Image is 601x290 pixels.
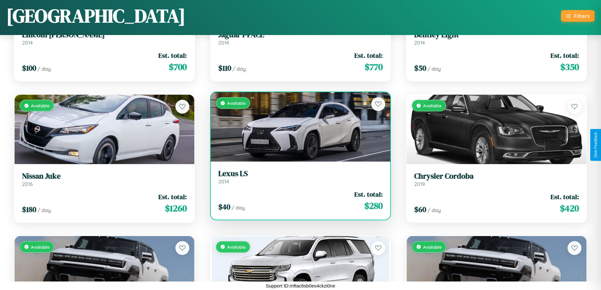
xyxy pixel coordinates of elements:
[31,103,50,108] span: Available
[414,204,426,215] span: $ 60
[364,199,383,212] span: $ 280
[427,66,441,72] span: / day
[38,66,51,72] span: / day
[232,204,245,211] span: / day
[227,244,246,250] span: Available
[22,39,33,46] span: 2014
[158,192,187,201] span: Est. total:
[414,172,579,187] a: Chrysler Cordoba2019
[551,192,579,201] span: Est. total:
[266,281,335,290] p: Support ID: mftac6sb0es4ckzi0ne
[354,51,383,60] span: Est. total:
[169,61,187,73] span: $ 700
[22,30,187,46] a: Lincoln [PERSON_NAME]2014
[22,63,36,73] span: $ 100
[22,172,187,187] a: Nissan Juke2016
[22,172,187,181] h3: Nissan Juke
[218,178,229,185] span: 2014
[218,202,230,212] span: $ 40
[365,61,383,73] span: $ 770
[218,39,229,46] span: 2014
[218,169,383,185] a: Lexus LS2014
[165,202,187,215] span: $ 1260
[423,244,442,250] span: Available
[6,3,186,29] h1: [GEOGRAPHIC_DATA]
[414,30,579,39] h3: Bentley Eight
[22,204,36,215] span: $ 180
[414,30,579,46] a: Bentley Eight2014
[218,30,383,46] a: Jaguar I-PACE2014
[423,103,442,108] span: Available
[414,63,426,73] span: $ 50
[593,132,598,158] div: Give Feedback
[233,66,246,72] span: / day
[31,244,50,250] span: Available
[561,10,595,22] button: Filters
[560,202,579,215] span: $ 420
[574,13,590,19] div: Filters
[158,51,187,60] span: Est. total:
[414,172,579,181] h3: Chrysler Cordoba
[38,207,51,213] span: / day
[227,100,246,106] span: Available
[218,169,383,178] h3: Lexus LS
[560,61,579,73] span: $ 350
[427,207,441,213] span: / day
[218,63,231,73] span: $ 110
[414,39,425,46] span: 2014
[218,30,383,39] h3: Jaguar I-PACE
[354,190,383,199] span: Est. total:
[22,181,33,187] span: 2016
[22,30,187,39] h3: Lincoln [PERSON_NAME]
[551,51,579,60] span: Est. total:
[414,181,425,187] span: 2019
